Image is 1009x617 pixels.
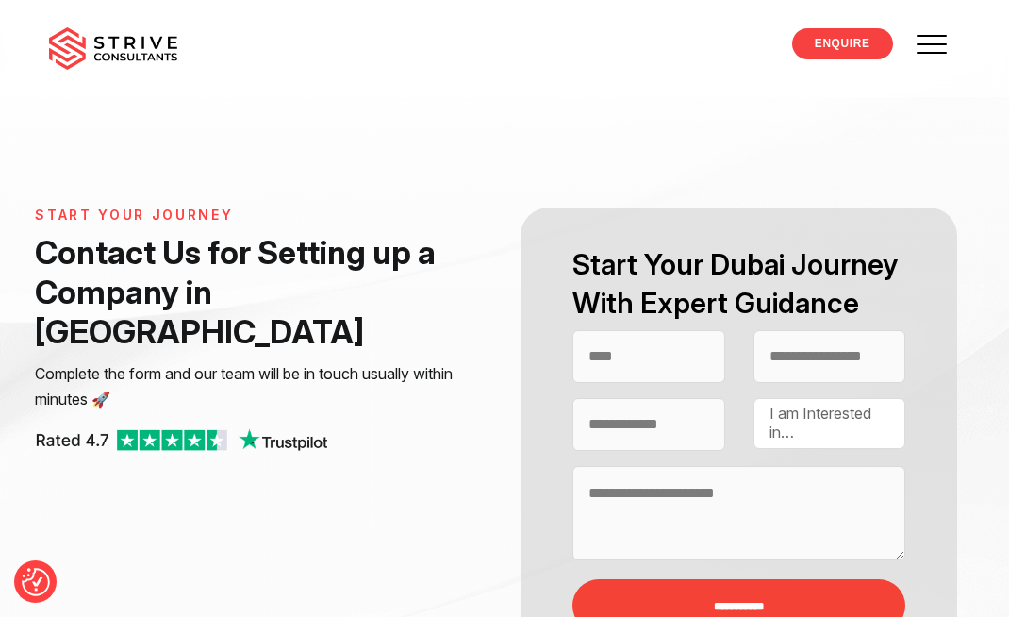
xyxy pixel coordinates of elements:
[49,27,177,70] img: main-logo.svg
[35,233,486,352] h1: Contact Us for Setting up a Company in [GEOGRAPHIC_DATA]
[769,404,871,441] span: I am Interested in…
[35,208,486,224] h6: START YOUR JOURNEY
[792,28,893,59] a: ENQUIRE
[22,568,50,596] img: Revisit consent button
[572,245,905,323] h2: Start Your Dubai Journey With Expert Guidance
[22,568,50,596] button: Consent Preferences
[35,361,486,411] p: Complete the form and our team will be in touch usually within minutes 🚀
